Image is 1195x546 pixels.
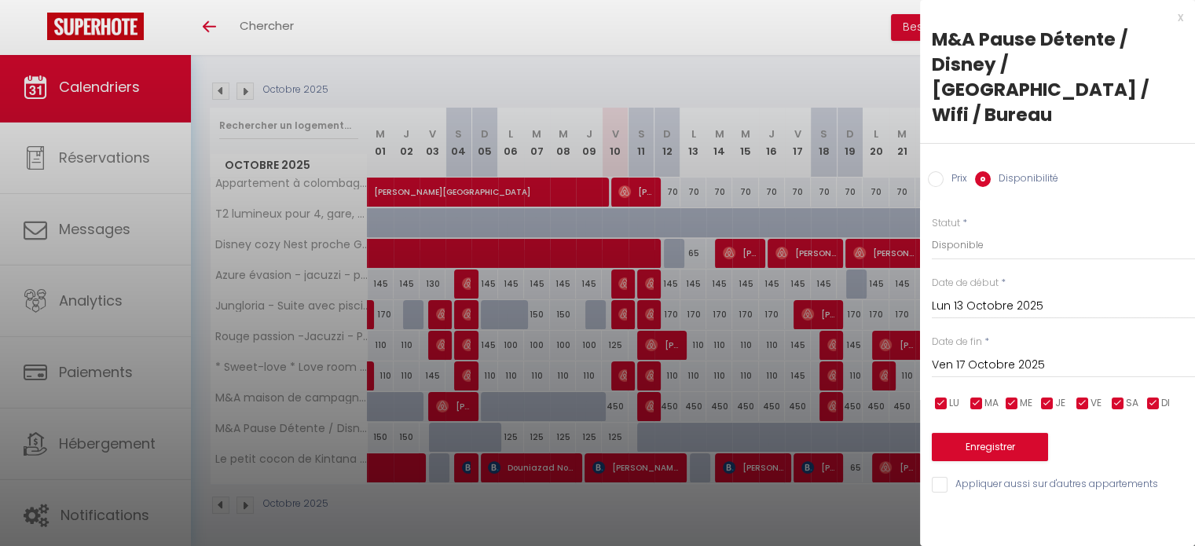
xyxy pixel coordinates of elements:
span: SA [1126,396,1138,411]
span: ME [1020,396,1032,411]
label: Disponibilité [991,171,1058,189]
div: M&A Pause Détente / Disney / [GEOGRAPHIC_DATA] / Wifi / Bureau [932,27,1183,127]
span: MA [984,396,999,411]
label: Statut [932,216,960,231]
span: JE [1055,396,1065,411]
span: VE [1091,396,1102,411]
span: DI [1161,396,1170,411]
label: Date de fin [932,335,982,350]
button: Enregistrer [932,433,1048,461]
div: x [920,8,1183,27]
label: Date de début [932,276,999,291]
span: LU [949,396,959,411]
label: Prix [944,171,967,189]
